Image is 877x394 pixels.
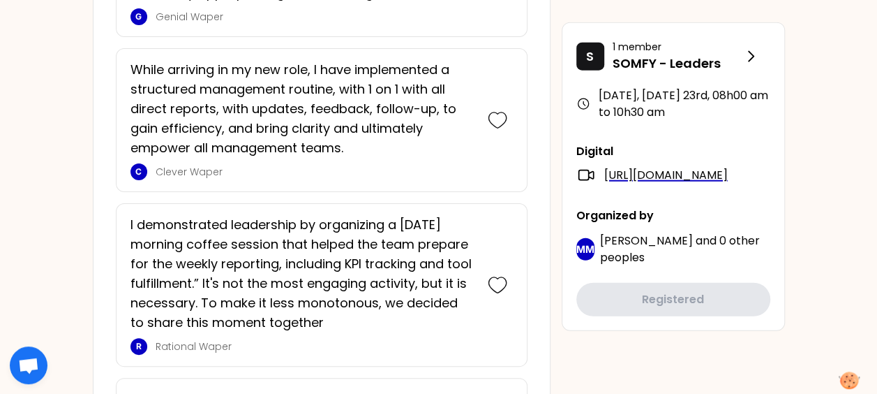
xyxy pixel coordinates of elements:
p: Organized by [576,207,770,224]
p: C [135,166,142,177]
button: Registered [576,283,770,316]
p: Genial Waper [156,10,474,24]
p: Digital [576,143,770,160]
div: Ouvrir le chat [10,346,47,384]
p: SOMFY - Leaders [613,54,742,73]
p: Rational Waper [156,340,474,353]
p: Clever Waper [156,165,474,179]
div: [DATE], [DATE] 23rd , 08h00 am to 10h30 am [576,87,770,121]
p: 1 member [613,40,742,54]
p: G [135,11,142,22]
span: 0 other peoples [600,233,760,265]
p: and [600,233,770,266]
p: S [586,47,594,66]
p: R [136,341,142,352]
p: While arriving in my new role, I have implemented a structured management routine, with 1 on 1 wi... [130,60,474,158]
p: MM [576,242,594,256]
a: [URL][DOMAIN_NAME] [604,167,728,184]
span: [PERSON_NAME] [600,233,693,249]
p: I demonstrated leadership by organizing a [DATE] morning coffee session that helped the team prep... [130,215,474,333]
